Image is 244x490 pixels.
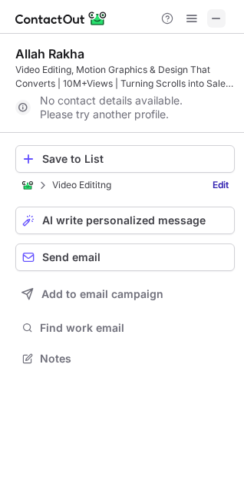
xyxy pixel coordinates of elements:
a: Edit [206,177,235,193]
button: Add to email campaign [15,280,235,308]
img: ContactOut v5.3.10 [15,9,107,28]
button: AI write personalized message [15,207,235,234]
button: Save to List [15,145,235,173]
span: Find work email [40,321,229,335]
button: Find work email [15,317,235,339]
div: Video Editing, Motion Graphics & Design That Converts | 10M+Views | Turning Scrolls into Sales | ... [15,63,235,91]
span: AI write personalized message [42,214,206,227]
div: Save to List [42,153,228,165]
span: Add to email campaign [41,288,163,300]
p: Video Edititng [52,180,111,190]
button: Notes [15,348,235,369]
span: Notes [40,352,229,366]
button: Send email [15,243,235,271]
img: ContactOut [21,179,34,191]
span: Send email [42,251,101,263]
div: Allah Rakha [15,46,84,61]
div: No contact details available. Please try another profile. [15,95,235,120]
